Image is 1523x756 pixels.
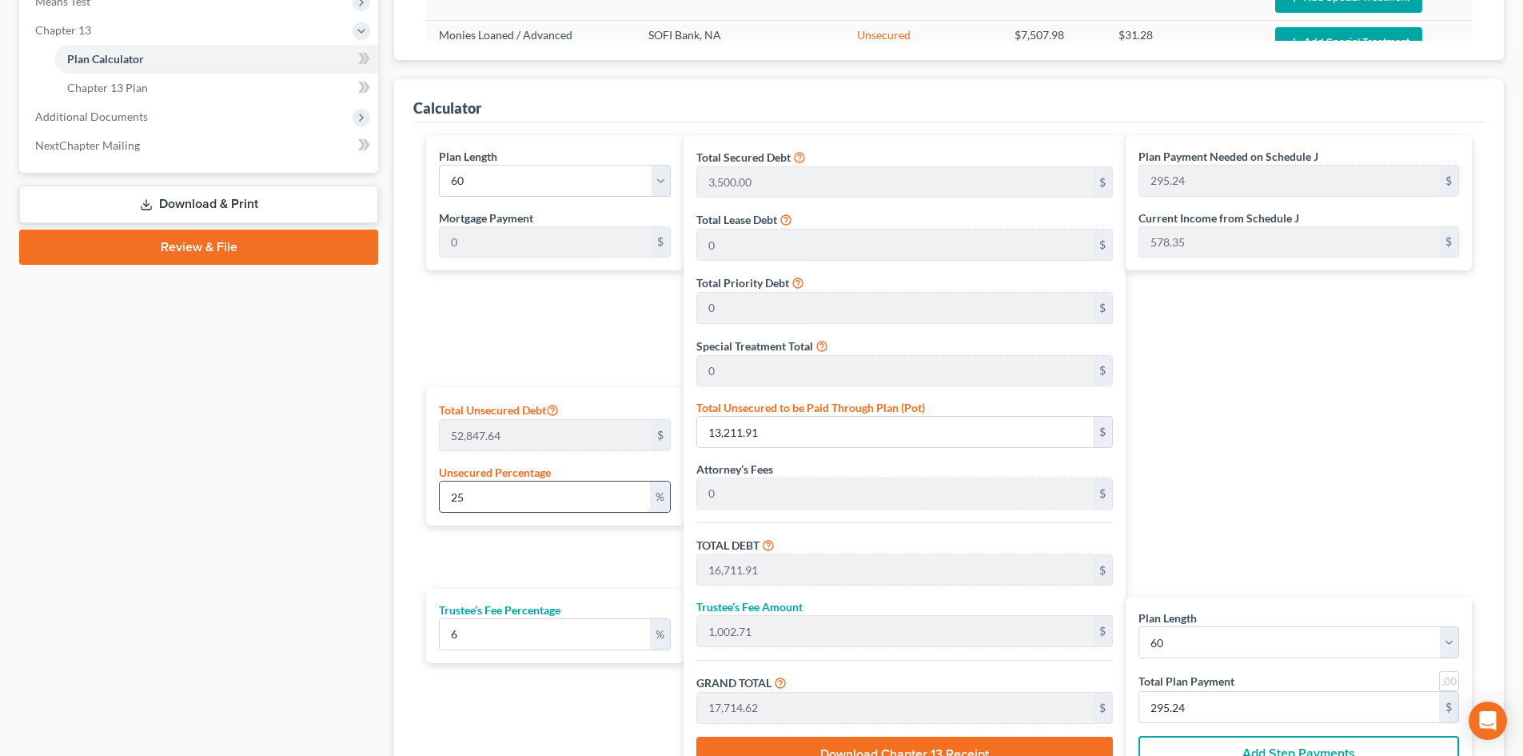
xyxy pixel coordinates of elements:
[1139,692,1439,722] input: 0.00
[35,110,148,123] span: Additional Documents
[1139,227,1439,258] input: 0.00
[440,619,650,650] input: 0.00
[696,338,813,354] label: Special Treatment Total
[696,149,791,166] label: Total Secured Debt
[1093,356,1112,386] div: $
[651,227,670,258] div: $
[1439,692,1458,722] div: $
[697,167,1093,198] input: 0.00
[696,399,925,416] label: Total Unsecured to be Paid Through Plan (Pot)
[19,230,378,265] a: Review & File
[1469,702,1507,740] div: Open Intercom Messenger
[1093,693,1112,723] div: $
[67,81,148,94] span: Chapter 13 Plan
[696,211,777,228] label: Total Lease Debt
[413,98,481,118] div: Calculator
[439,148,497,165] label: Plan Length
[1093,417,1112,447] div: $
[439,464,551,481] label: Unsecured Percentage
[1439,227,1458,258] div: $
[697,293,1093,323] input: 0.00
[35,23,91,37] span: Chapter 13
[650,482,670,512] div: %
[696,537,760,554] label: TOTAL DEBT
[1106,20,1262,64] td: $31.28
[696,598,803,615] label: Trustee’s Fee Amount
[439,400,559,419] label: Total Unsecured Debt
[1139,166,1439,196] input: 0.00
[1138,148,1318,165] label: Plan Payment Needed on Schedule J
[697,417,1093,447] input: 0.00
[54,45,378,74] a: Plan Calculator
[1138,673,1234,690] label: Total Plan Payment
[426,20,636,64] td: Monies Loaned / Advanced
[636,20,845,64] td: SOFI Bank, NA
[696,274,789,291] label: Total Priority Debt
[1275,27,1422,57] button: Add Special Treatment
[650,619,670,650] div: %
[697,616,1093,646] input: 0.00
[697,230,1093,260] input: 0.00
[1093,478,1112,509] div: $
[19,186,378,223] a: Download & Print
[697,356,1093,386] input: 0.00
[439,210,533,226] label: Mortgage Payment
[440,227,651,258] input: 0.00
[697,693,1093,723] input: 0.00
[440,420,651,450] input: 0.00
[697,478,1093,509] input: 0.00
[1093,616,1112,646] div: $
[696,674,771,691] label: GRAND TOTAL
[1138,210,1299,226] label: Current Income from Schedule J
[1093,293,1112,323] div: $
[1138,610,1197,626] label: Plan Length
[22,131,378,160] a: NextChapter Mailing
[440,482,650,512] input: 0.00
[35,138,140,152] span: NextChapter Mailing
[1439,166,1458,196] div: $
[67,52,144,66] span: Plan Calculator
[1439,671,1459,691] a: Round to nearest dollar
[54,74,378,102] a: Chapter 13 Plan
[1093,230,1112,260] div: $
[1093,167,1112,198] div: $
[1093,555,1112,586] div: $
[651,420,670,450] div: $
[696,461,773,478] label: Attorney’s Fees
[1002,20,1106,64] td: $7,507.98
[697,555,1093,586] input: 0.00
[844,20,1001,64] td: Unsecured
[439,602,560,618] label: Trustee’s Fee Percentage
